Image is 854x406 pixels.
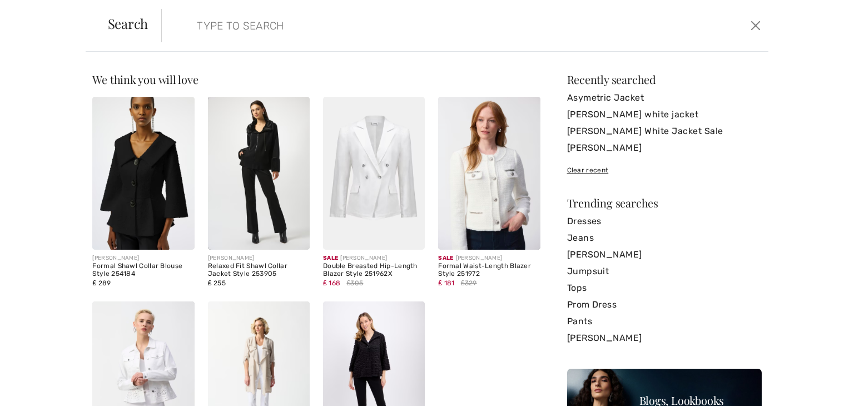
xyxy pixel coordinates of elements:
[323,279,340,287] span: ₤ 168
[567,123,762,140] a: [PERSON_NAME] White Jacket Sale
[323,97,425,250] img: Double Breasted Hip-Length Blazer Style 251962X. White
[461,278,477,288] span: ₤329
[567,246,762,263] a: [PERSON_NAME]
[208,263,310,278] div: Relaxed Fit Shawl Collar Jacket Style 253905
[208,279,226,287] span: ₤ 255
[438,263,540,278] div: Formal Waist-Length Blazer Style 251972
[323,263,425,278] div: Double Breasted Hip-Length Blazer Style 251962X
[208,254,310,263] div: [PERSON_NAME]
[438,97,540,250] img: Formal Waist-Length Blazer Style 251972. Winter White
[92,72,198,87] span: We think you will love
[567,296,762,313] a: Prom Dress
[438,279,454,287] span: ₤ 181
[92,254,194,263] div: [PERSON_NAME]
[92,279,111,287] span: ₤ 289
[567,90,762,106] a: Asymetric Jacket
[92,97,194,250] img: Formal Shawl Collar Blouse Style 254184. Winter White
[567,74,762,85] div: Recently searched
[747,17,764,34] button: Close
[567,330,762,346] a: [PERSON_NAME]
[567,197,762,209] div: Trending searches
[24,8,47,18] span: Chat
[567,165,762,175] div: Clear recent
[438,254,540,263] div: [PERSON_NAME]
[323,254,425,263] div: [PERSON_NAME]
[567,280,762,296] a: Tops
[567,313,762,330] a: Pants
[347,278,364,288] span: ₤305
[567,263,762,280] a: Jumpsuit
[108,17,148,30] span: Search
[438,255,453,261] span: Sale
[208,97,310,250] img: Relaxed Fit Shawl Collar Jacket Style 253905. Winter White
[188,9,608,42] input: TYPE TO SEARCH
[567,213,762,230] a: Dresses
[92,263,194,278] div: Formal Shawl Collar Blouse Style 254184
[567,230,762,246] a: Jeans
[323,255,338,261] span: Sale
[567,140,762,156] a: [PERSON_NAME]
[567,106,762,123] a: [PERSON_NAME] white jacket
